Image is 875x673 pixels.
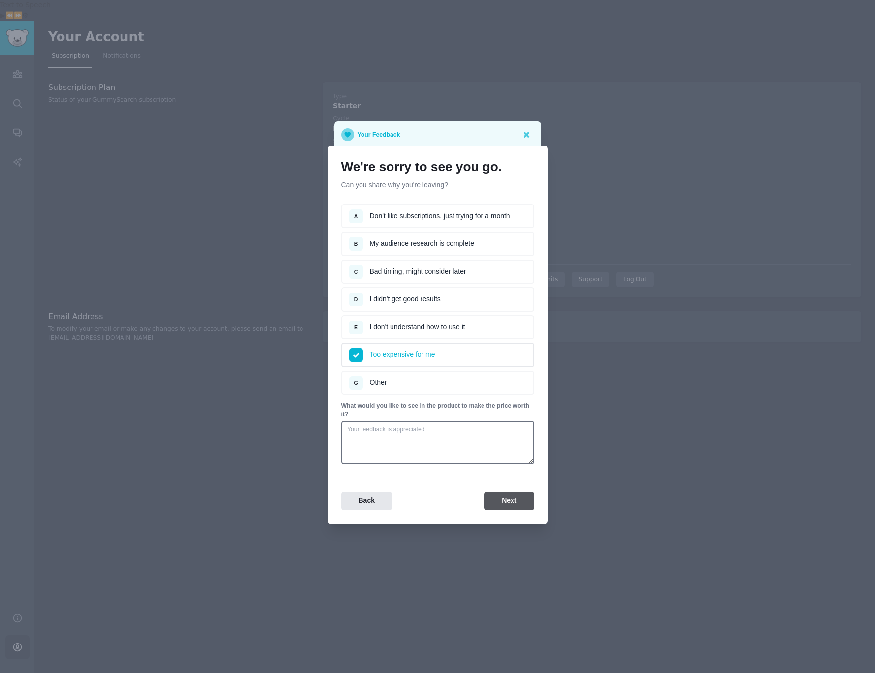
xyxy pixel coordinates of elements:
span: A [354,213,358,219]
p: What would you like to see in the product to make the price worth it? [341,402,534,419]
button: Next [484,492,534,511]
span: G [354,380,358,386]
p: Can you share why you're leaving? [341,180,534,190]
span: B [354,241,358,247]
h1: We're sorry to see you go. [341,159,534,175]
p: Your Feedback [358,128,400,141]
span: C [354,269,358,275]
span: E [354,324,358,330]
span: D [354,296,358,302]
button: Back [341,492,392,511]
